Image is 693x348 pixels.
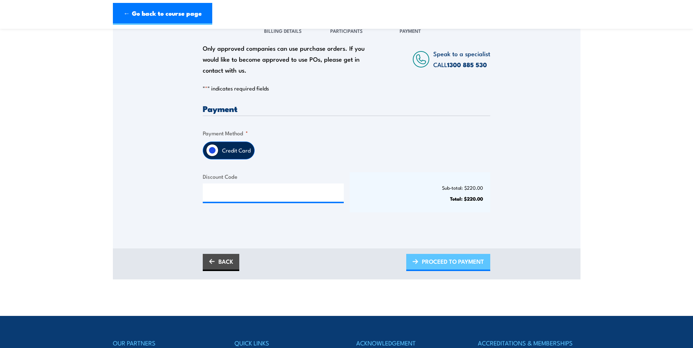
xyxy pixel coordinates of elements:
[203,254,239,271] a: BACK
[113,338,215,348] h4: OUR PARTNERS
[203,104,490,113] h3: Payment
[330,27,363,34] span: Participants
[450,195,483,202] strong: Total: $220.00
[357,185,483,190] p: Sub-total: $220.00
[203,85,490,92] p: " " indicates required fields
[203,43,369,76] div: Only approved companies can use purchase orders. If you would like to become approved to use POs,...
[422,252,484,271] span: PROCEED TO PAYMENT
[406,254,490,271] a: PROCEED TO PAYMENT
[433,49,490,69] span: Speak to a specialist CALL
[203,129,248,137] legend: Payment Method
[113,3,212,25] a: ← Go back to course page
[356,338,458,348] h4: ACKNOWLEDGEMENT
[478,338,580,348] h4: ACCREDITATIONS & MEMBERSHIPS
[218,142,254,159] label: Credit Card
[447,60,487,69] a: 1300 885 530
[264,27,302,34] span: Billing Details
[400,27,421,34] span: Payment
[203,172,344,181] label: Discount Code
[235,338,337,348] h4: QUICK LINKS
